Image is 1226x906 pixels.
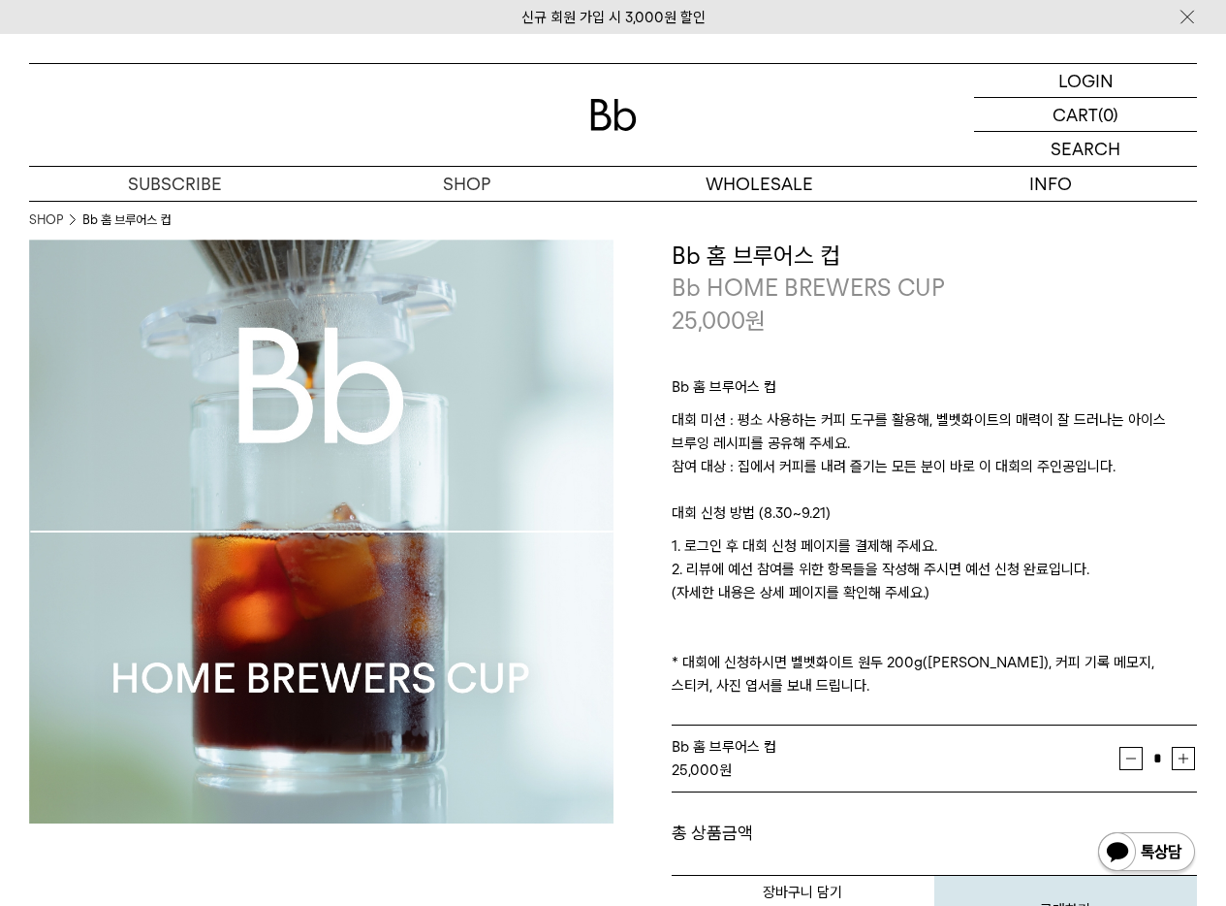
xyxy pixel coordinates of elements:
[672,759,1120,782] div: 원
[29,240,613,825] img: Bb 홈 브루어스 컵
[672,408,1198,502] p: 대회 미션 : 평소 사용하는 커피 도구를 활용해, 벨벳화이트의 매력이 잘 드러나는 아이스 브루잉 레시피를 공유해 주세요. 참여 대상 : 집에서 커피를 내려 즐기는 모든 분이 ...
[590,99,637,131] img: 로고
[672,738,776,756] span: Bb 홈 브루어스 컵
[29,167,321,201] a: SUBSCRIBE
[672,502,1198,534] p: 대회 신청 방법 (8.30~9.21)
[672,761,719,779] strong: 25,000
[82,210,171,230] li: Bb 홈 브루어스 컵
[974,98,1197,132] a: CART (0)
[1172,747,1195,770] button: 증가
[1096,830,1197,877] img: 카카오톡 채널 1:1 채팅 버튼
[672,375,1198,408] p: Bb 홈 브루어스 컵
[1098,98,1118,131] p: (0)
[321,167,613,201] a: SHOP
[1051,132,1120,166] p: SEARCH
[29,210,63,230] a: SHOP
[672,822,934,845] dt: 총 상품금액
[905,167,1197,201] p: INFO
[672,240,1198,273] h3: Bb 홈 브루어스 컵
[672,305,766,338] p: 25,000
[613,167,905,201] p: WHOLESALE
[1119,747,1143,770] button: 감소
[1053,98,1098,131] p: CART
[672,534,1198,697] p: 1. 로그인 후 대회 신청 페이지를 결제해 주세요. 2. 리뷰에 예선 참여를 위한 항목들을 작성해 주시면 예선 신청 완료입니다. (자세한 내용은 상세 페이지를 확인해 주세요....
[1058,64,1114,97] p: LOGIN
[745,307,766,335] span: 원
[672,272,1198,305] p: Bb HOME BREWERS CUP
[974,64,1197,98] a: LOGIN
[521,9,706,26] a: 신규 회원 가입 시 3,000원 할인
